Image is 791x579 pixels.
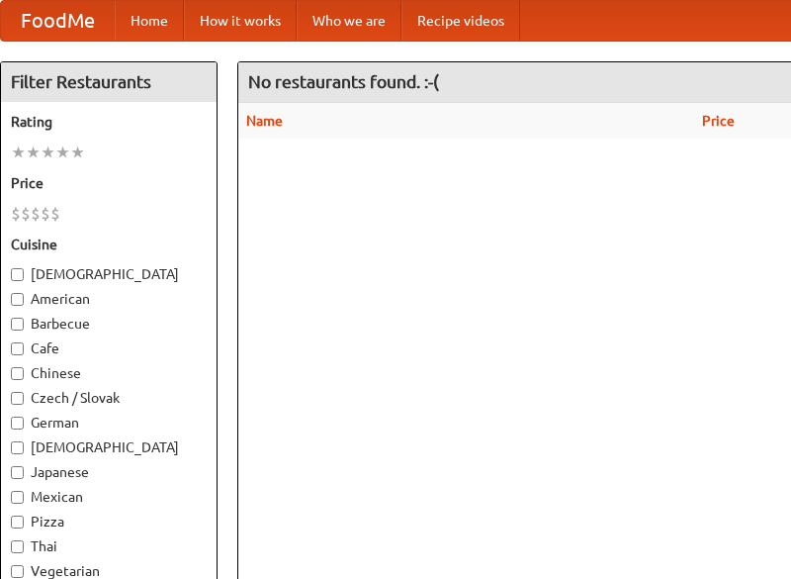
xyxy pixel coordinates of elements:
h4: Filter Restaurants [1,62,217,102]
a: Price [702,113,735,129]
input: Pizza [11,516,24,529]
li: $ [41,203,50,225]
input: Barbecue [11,318,24,331]
a: Who we are [297,1,401,41]
input: Mexican [11,491,24,504]
a: FoodMe [1,1,115,41]
li: ★ [55,142,70,163]
input: Chinese [11,367,24,380]
input: American [11,293,24,306]
a: Home [115,1,184,41]
li: ★ [41,142,55,163]
input: Japanese [11,466,24,479]
label: [DEMOGRAPHIC_DATA] [11,437,207,457]
li: $ [31,203,41,225]
input: Thai [11,540,24,553]
input: Vegetarian [11,565,24,578]
label: Mexican [11,487,207,507]
label: German [11,413,207,433]
li: $ [11,203,21,225]
li: ★ [70,142,85,163]
li: $ [21,203,31,225]
a: Name [246,113,283,129]
label: American [11,289,207,309]
label: Barbecue [11,314,207,334]
label: [DEMOGRAPHIC_DATA] [11,264,207,284]
a: How it works [184,1,297,41]
label: Pizza [11,512,207,531]
label: Cafe [11,338,207,358]
li: ★ [26,142,41,163]
a: Recipe videos [401,1,520,41]
label: Czech / Slovak [11,388,207,408]
input: [DEMOGRAPHIC_DATA] [11,268,24,281]
ng-pluralize: No restaurants found. :-( [248,72,439,91]
input: Cafe [11,342,24,355]
li: $ [50,203,60,225]
input: Czech / Slovak [11,392,24,405]
h5: Cuisine [11,235,207,254]
label: Chinese [11,363,207,383]
li: ★ [11,142,26,163]
label: Japanese [11,462,207,482]
h5: Price [11,173,207,193]
input: German [11,417,24,430]
input: [DEMOGRAPHIC_DATA] [11,441,24,454]
h5: Rating [11,112,207,132]
label: Thai [11,536,207,556]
